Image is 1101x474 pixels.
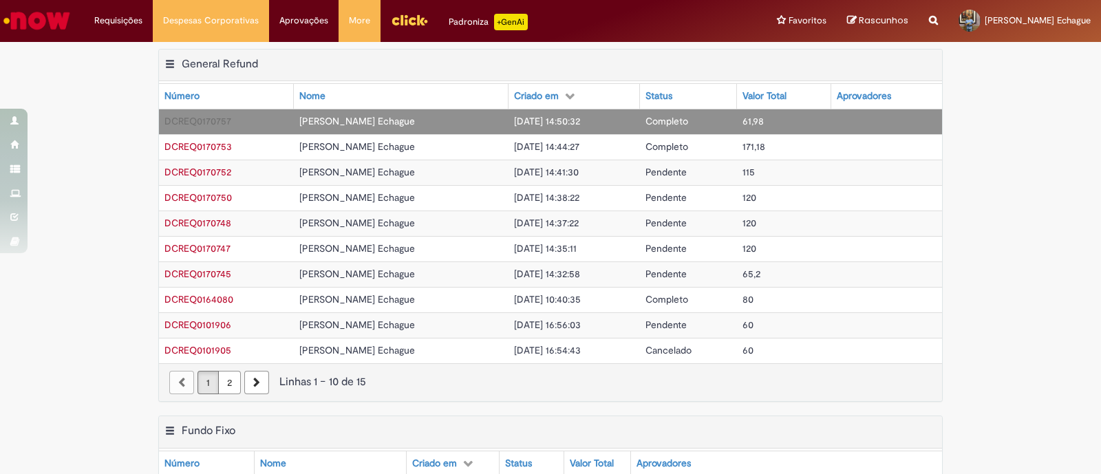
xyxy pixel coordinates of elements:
div: Aprovadores [637,457,691,471]
span: 80 [742,293,753,305]
div: Nome [299,89,325,103]
span: [PERSON_NAME] Echague [985,14,1091,26]
span: Rascunhos [859,14,908,27]
span: [DATE] 14:37:22 [514,217,579,229]
a: Abrir Registro: DCREQ0170750 [164,191,232,204]
a: Página 1 [197,371,219,394]
div: Nome [260,457,286,471]
span: 120 [742,191,756,204]
span: DCREQ0170753 [164,140,232,153]
span: Requisições [94,14,142,28]
span: DCREQ0170745 [164,268,231,280]
span: Pendente [645,319,687,331]
div: Status [645,89,672,103]
div: Valor Total [742,89,787,103]
a: Abrir Registro: DCREQ0170747 [164,242,231,255]
span: DCREQ0170748 [164,217,231,229]
a: Abrir Registro: DCREQ0164080 [164,293,233,305]
span: [PERSON_NAME] Echague [299,293,415,305]
div: Valor Total [570,457,614,471]
div: Criado em [412,457,457,471]
span: Completo [645,140,688,153]
span: [DATE] 10:40:35 [514,293,581,305]
a: Abrir Registro: DCREQ0170748 [164,217,231,229]
span: Completo [645,293,688,305]
span: [PERSON_NAME] Echague [299,344,415,356]
span: 61,98 [742,115,764,127]
span: Pendente [645,268,687,280]
span: [DATE] 16:56:03 [514,319,581,331]
span: Cancelado [645,344,692,356]
h2: General Refund [182,57,258,71]
span: 115 [742,166,755,178]
span: 120 [742,217,756,229]
span: [PERSON_NAME] Echague [299,268,415,280]
span: [DATE] 14:32:58 [514,268,580,280]
span: Pendente [645,242,687,255]
a: Abrir Registro: DCREQ0101906 [164,319,231,331]
span: DCREQ0170757 [164,115,231,127]
button: Fundo Fixo Menu de contexto [164,424,175,442]
h2: Fundo Fixo [182,424,235,438]
span: Pendente [645,166,687,178]
span: [DATE] 14:35:11 [514,242,577,255]
a: Abrir Registro: DCREQ0101905 [164,344,231,356]
span: DCREQ0101906 [164,319,231,331]
span: [DATE] 16:54:43 [514,344,581,356]
a: Abrir Registro: DCREQ0170757 [164,115,231,127]
span: 60 [742,319,753,331]
span: Aprovações [279,14,328,28]
button: General Refund Menu de contexto [164,57,175,75]
span: 65,2 [742,268,760,280]
img: ServiceNow [1,7,72,34]
span: 171,18 [742,140,765,153]
span: [PERSON_NAME] Echague [299,166,415,178]
span: Completo [645,115,688,127]
span: [PERSON_NAME] Echague [299,319,415,331]
span: [DATE] 14:44:27 [514,140,579,153]
img: click_logo_yellow_360x200.png [391,10,428,30]
span: DCREQ0101905 [164,344,231,356]
span: [DATE] 14:50:32 [514,115,580,127]
span: [PERSON_NAME] Echague [299,191,415,204]
span: Pendente [645,191,687,204]
span: DCREQ0164080 [164,293,233,305]
span: [DATE] 14:38:22 [514,191,579,204]
span: [PERSON_NAME] Echague [299,140,415,153]
a: Abrir Registro: DCREQ0170745 [164,268,231,280]
div: Aprovadores [837,89,891,103]
span: [PERSON_NAME] Echague [299,115,415,127]
div: Criado em [514,89,559,103]
span: Favoritos [789,14,826,28]
a: Próxima página [244,371,269,394]
span: 120 [742,242,756,255]
span: Pendente [645,217,687,229]
p: +GenAi [494,14,528,30]
span: [PERSON_NAME] Echague [299,242,415,255]
div: Status [505,457,532,471]
div: Número [164,457,200,471]
span: DCREQ0170750 [164,191,232,204]
span: More [349,14,370,28]
a: Abrir Registro: DCREQ0170752 [164,166,231,178]
span: DCREQ0170752 [164,166,231,178]
span: DCREQ0170747 [164,242,231,255]
a: Rascunhos [847,14,908,28]
span: [PERSON_NAME] Echague [299,217,415,229]
a: Abrir Registro: DCREQ0170753 [164,140,232,153]
a: Página 2 [218,371,241,394]
div: Linhas 1 − 10 de 15 [169,374,932,390]
span: [DATE] 14:41:30 [514,166,579,178]
span: Despesas Corporativas [163,14,259,28]
span: 60 [742,344,753,356]
nav: paginação [159,363,942,401]
div: Padroniza [449,14,528,30]
div: Número [164,89,200,103]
